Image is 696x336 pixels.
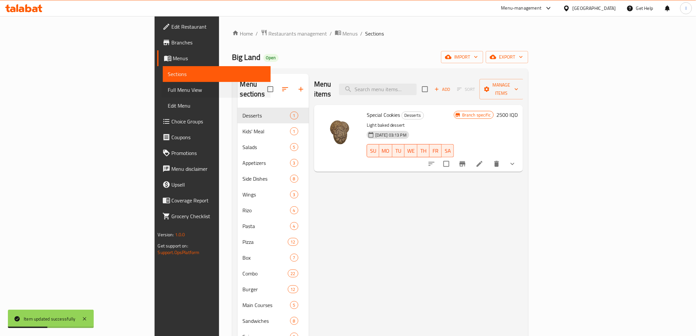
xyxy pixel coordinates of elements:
[290,143,298,151] div: items
[453,84,480,94] span: Select section first
[232,29,529,38] nav: breadcrumb
[157,129,271,145] a: Coupons
[365,30,384,38] span: Sections
[243,270,288,277] div: Combo
[417,144,430,157] button: TH
[314,79,331,99] h2: Menu items
[163,98,271,114] a: Edit Menu
[290,206,298,214] div: items
[402,112,424,119] span: Desserts
[243,175,290,183] span: Side Dishes
[367,110,400,120] span: Special Cookies
[288,238,298,246] div: items
[243,285,288,293] span: Burger
[237,266,309,281] div: Combo22
[163,82,271,98] a: Full Menu View
[439,157,453,171] span: Select to update
[418,82,432,96] span: Select section
[509,160,516,168] svg: Show Choices
[290,176,298,182] span: 8
[243,206,290,214] span: Rizo
[263,54,279,62] div: Open
[237,202,309,218] div: Rizo4
[243,127,290,135] span: Kids' Meal
[293,81,309,97] button: Add section
[243,254,290,262] span: Box
[476,160,484,168] a: Edit menu item
[441,51,483,63] button: import
[168,86,265,94] span: Full Menu View
[290,160,298,166] span: 3
[157,35,271,50] a: Branches
[485,81,518,97] span: Manage items
[382,146,390,156] span: MO
[290,318,298,324] span: 8
[290,302,298,308] span: 5
[157,177,271,193] a: Upsell
[172,165,265,173] span: Menu disclaimer
[290,207,298,214] span: 4
[237,139,309,155] div: Salads5
[157,161,271,177] a: Menu disclaimer
[373,132,409,138] span: [DATE] 03:13 PM
[290,223,298,229] span: 4
[480,79,524,99] button: Manage items
[288,270,298,277] div: items
[288,239,298,245] span: 12
[290,112,298,119] div: items
[237,171,309,187] div: Side Dishes8
[168,102,265,110] span: Edit Menu
[379,144,392,157] button: MO
[335,29,358,38] a: Menus
[157,193,271,208] a: Coverage Report
[360,30,363,38] li: /
[442,144,454,157] button: SA
[430,144,442,157] button: FR
[263,82,277,96] span: Select all sections
[237,155,309,171] div: Appetizers3
[243,222,290,230] span: Pasta
[269,30,327,38] span: Restaurants management
[424,156,439,172] button: sort-choices
[290,301,298,309] div: items
[290,317,298,325] div: items
[290,191,298,198] div: items
[290,127,298,135] div: items
[243,191,290,198] span: Wings
[491,53,523,61] span: export
[157,114,271,129] a: Choice Groups
[243,238,288,246] div: Pizza
[455,156,470,172] button: Branch-specific-item
[290,113,298,119] span: 1
[685,5,686,12] span: l
[505,156,520,172] button: show more
[24,315,75,323] div: Item updated successfully
[237,187,309,202] div: Wings3
[367,144,379,157] button: SU
[290,159,298,167] div: items
[243,159,290,167] span: Appetizers
[489,156,505,172] button: delete
[172,149,265,157] span: Promotions
[172,212,265,220] span: Grocery Checklist
[237,218,309,234] div: Pasta4
[290,192,298,198] span: 3
[243,317,290,325] div: Sandwiches
[261,29,327,38] a: Restaurants management
[172,133,265,141] span: Coupons
[172,117,265,125] span: Choice Groups
[290,254,298,262] div: items
[243,143,290,151] span: Salads
[172,23,265,31] span: Edit Restaurant
[501,4,542,12] div: Menu-management
[157,208,271,224] a: Grocery Checklist
[339,84,417,95] input: search
[158,230,174,239] span: Version:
